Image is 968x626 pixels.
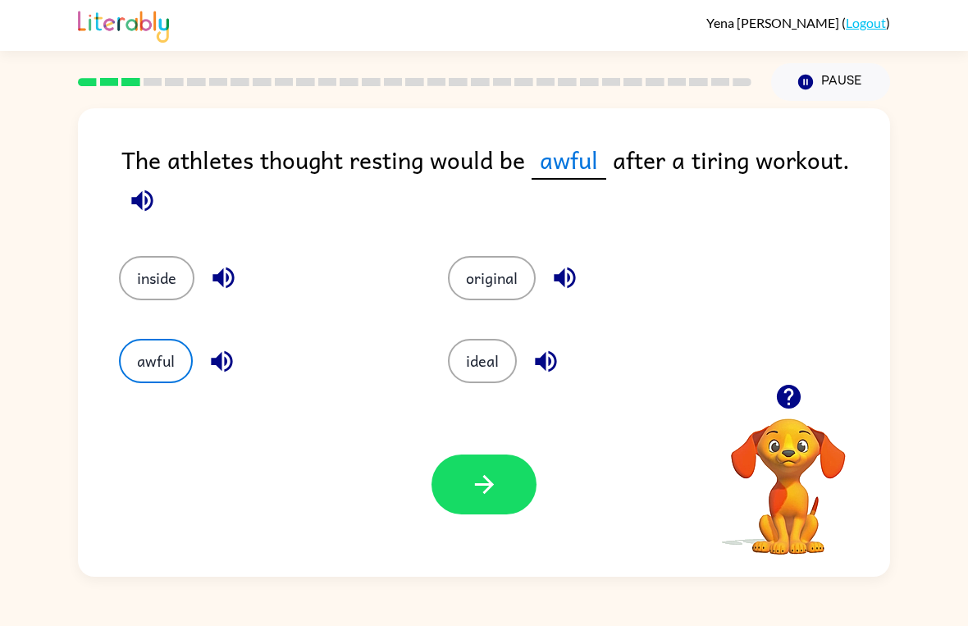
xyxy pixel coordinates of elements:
[532,141,606,180] span: awful
[119,256,194,300] button: inside
[846,15,886,30] a: Logout
[448,256,536,300] button: original
[119,339,193,383] button: awful
[448,339,517,383] button: ideal
[121,141,890,223] div: The athletes thought resting would be after a tiring workout.
[706,15,890,30] div: ( )
[706,393,870,557] video: Your browser must support playing .mp4 files to use Literably. Please try using another browser.
[771,63,890,101] button: Pause
[706,15,842,30] span: Yena [PERSON_NAME]
[78,7,169,43] img: Literably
